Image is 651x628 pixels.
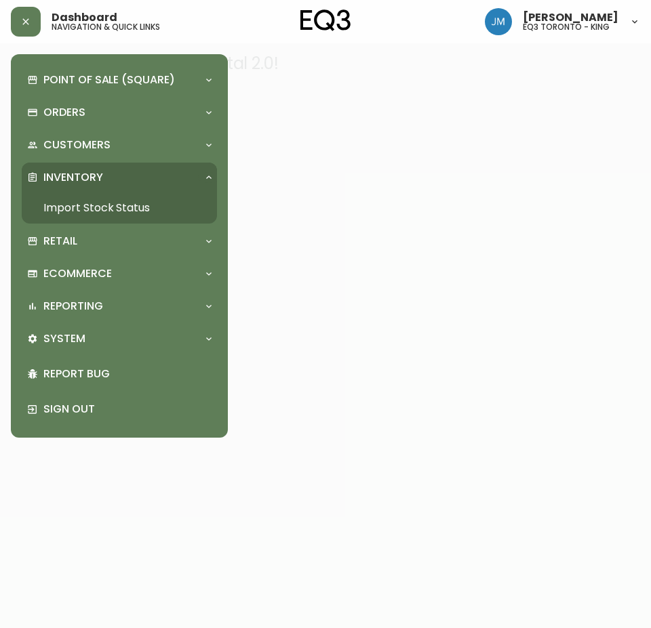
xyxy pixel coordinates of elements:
[22,226,217,256] div: Retail
[22,192,217,224] a: Import Stock Status
[43,299,103,314] p: Reporting
[43,138,111,152] p: Customers
[43,402,212,417] p: Sign Out
[22,259,217,289] div: Ecommerce
[43,367,212,381] p: Report Bug
[22,130,217,160] div: Customers
[52,23,160,31] h5: navigation & quick links
[22,98,217,127] div: Orders
[300,9,351,31] img: logo
[22,356,217,392] div: Report Bug
[43,266,112,281] p: Ecommerce
[43,331,85,346] p: System
[22,291,217,321] div: Reporting
[22,65,217,95] div: Point of Sale (Square)
[22,392,217,427] div: Sign Out
[523,12,618,23] span: [PERSON_NAME]
[523,23,610,31] h5: eq3 toronto - king
[43,72,175,87] p: Point of Sale (Square)
[22,324,217,354] div: System
[52,12,117,23] span: Dashboard
[43,234,77,249] p: Retail
[43,170,103,185] p: Inventory
[22,163,217,192] div: Inventory
[43,105,85,120] p: Orders
[485,8,512,35] img: b88646003a19a9f750de19192e969c24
